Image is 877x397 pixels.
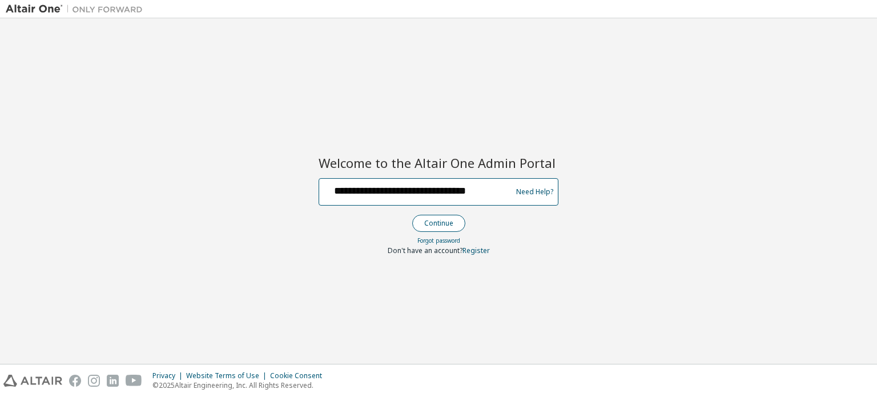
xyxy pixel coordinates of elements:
[417,236,460,244] a: Forgot password
[107,375,119,387] img: linkedin.svg
[412,215,465,232] button: Continue
[6,3,148,15] img: Altair One
[516,191,553,192] a: Need Help?
[152,371,186,380] div: Privacy
[152,380,329,390] p: © 2025 Altair Engineering, Inc. All Rights Reserved.
[270,371,329,380] div: Cookie Consent
[186,371,270,380] div: Website Terms of Use
[88,375,100,387] img: instagram.svg
[69,375,81,387] img: facebook.svg
[126,375,142,387] img: youtube.svg
[462,246,490,255] a: Register
[388,246,462,255] span: Don't have an account?
[319,155,558,171] h2: Welcome to the Altair One Admin Portal
[3,375,62,387] img: altair_logo.svg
